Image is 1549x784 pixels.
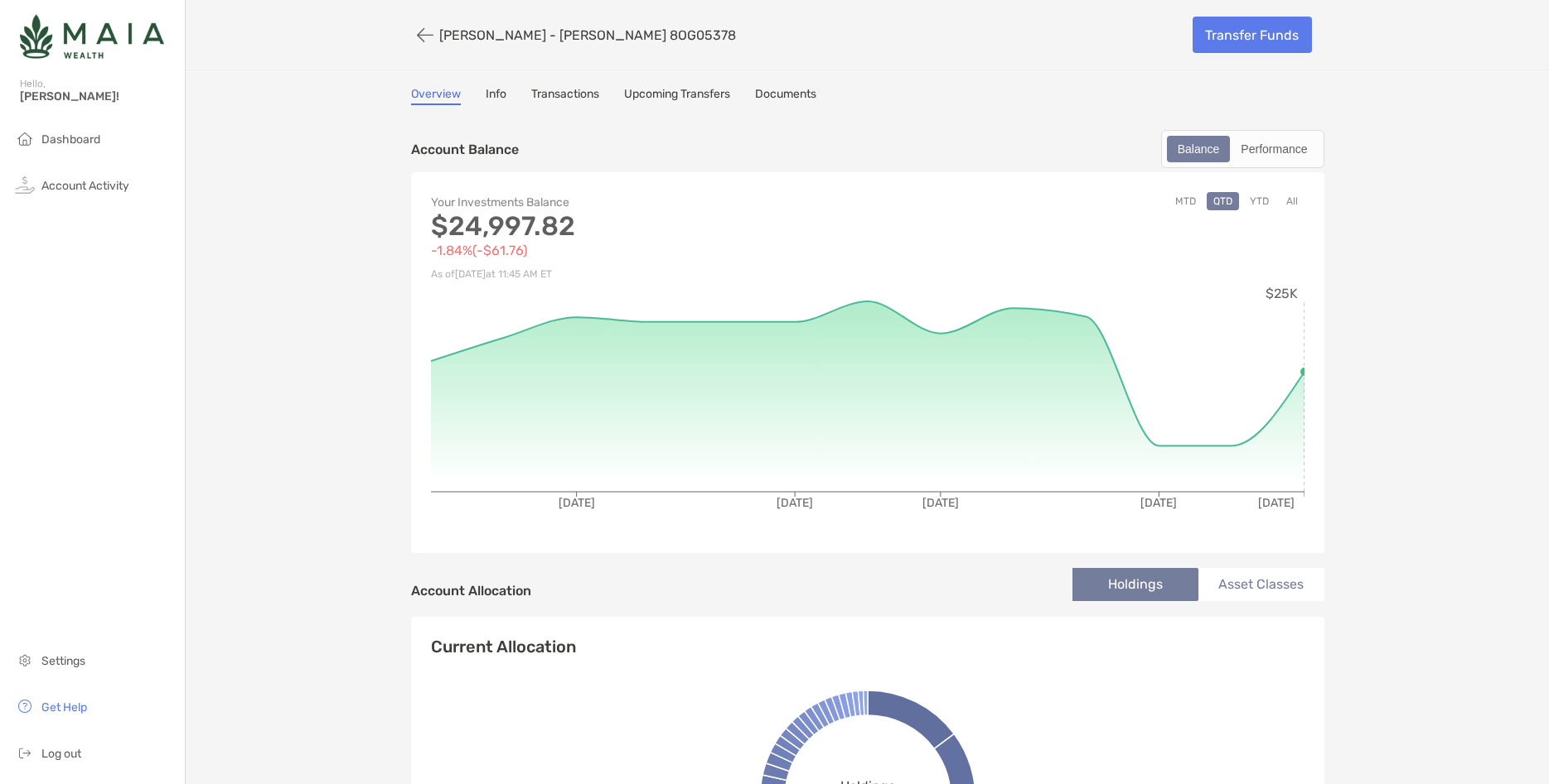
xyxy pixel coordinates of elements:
[1193,17,1312,53] a: Transfer Funds
[439,27,736,43] p: [PERSON_NAME] - [PERSON_NAME] 8OG05378
[1258,496,1295,510] tspan: [DATE]
[1161,130,1324,168] div: segmented control
[15,128,35,148] img: household icon
[20,89,175,103] span: [PERSON_NAME]!
[1243,192,1276,210] button: YTD
[922,496,958,510] tspan: [DATE]
[431,264,868,285] p: As of [DATE] at 11:45 AM ET
[15,650,35,670] img: settings icon
[1280,192,1305,210] button: All
[15,743,35,762] img: logout icon
[41,179,129,193] span: Account Activity
[431,637,576,657] h4: Current Allocation
[431,216,868,237] p: $24,997.82
[486,87,506,105] a: Info
[531,87,599,105] a: Transactions
[755,87,816,105] a: Documents
[411,139,519,160] p: Account Balance
[431,192,868,213] p: Your Investments Balance
[411,583,531,599] h4: Account Allocation
[431,240,868,261] p: -1.84% ( -$61.76 )
[41,654,85,668] span: Settings
[1072,568,1198,601] li: Holdings
[1198,568,1324,601] li: Asset Classes
[411,87,461,105] a: Overview
[1207,192,1239,210] button: QTD
[1140,496,1177,510] tspan: [DATE]
[777,496,813,510] tspan: [DATE]
[15,175,35,195] img: activity icon
[1266,286,1298,301] tspan: $25K
[15,696,35,716] img: get-help icon
[41,700,87,714] span: Get Help
[41,747,81,761] span: Log out
[20,7,164,66] img: Zoe Logo
[1232,137,1316,161] div: Performance
[624,87,730,105] a: Upcoming Transfers
[1169,192,1203,210] button: MTD
[1169,137,1229,161] div: Balance
[558,496,594,510] tspan: [DATE]
[41,132,100,147] span: Dashboard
